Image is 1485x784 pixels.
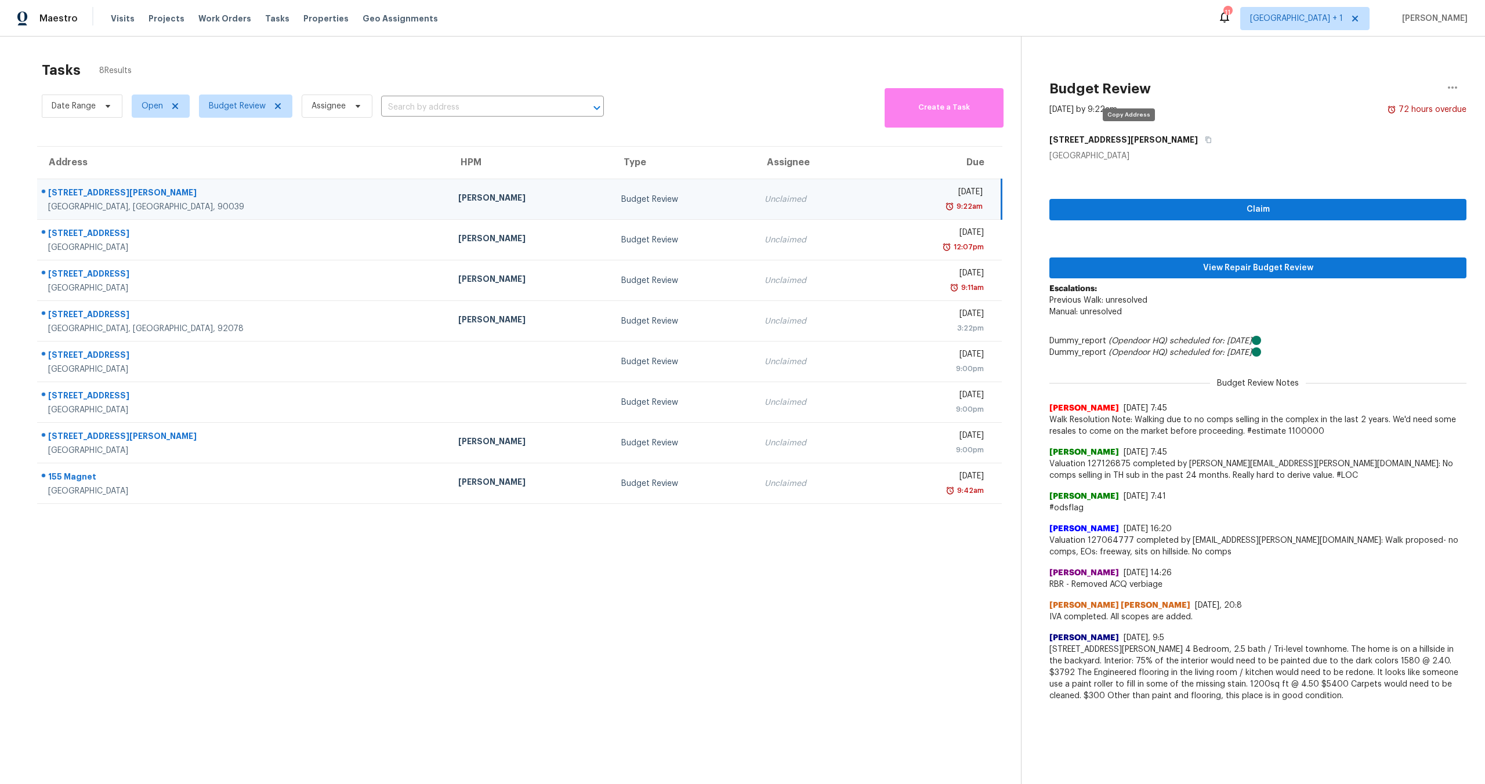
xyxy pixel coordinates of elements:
[48,471,440,485] div: 155 Magnet
[48,364,440,375] div: [GEOGRAPHIC_DATA]
[265,14,289,23] span: Tasks
[1049,199,1466,220] button: Claim
[959,282,984,293] div: 9:11am
[621,315,746,327] div: Budget Review
[99,65,132,77] span: 8 Results
[621,397,746,408] div: Budget Review
[879,349,983,363] div: [DATE]
[879,186,983,201] div: [DATE]
[1124,634,1164,642] span: [DATE], 9:5
[1049,285,1097,293] b: Escalations:
[879,444,983,456] div: 9:00pm
[111,13,135,24] span: Visits
[612,147,755,179] th: Type
[1124,525,1172,533] span: [DATE] 16:20
[1049,535,1466,558] span: Valuation 127064777 completed by [EMAIL_ADDRESS][PERSON_NAME][DOMAIN_NAME]: Walk proposed- no com...
[1049,296,1147,304] span: Previous Walk: unresolved
[209,100,266,112] span: Budget Review
[1124,448,1167,456] span: [DATE] 7:45
[1223,7,1232,19] div: 11
[946,485,955,496] img: Overdue Alarm Icon
[589,100,605,116] button: Open
[765,234,861,246] div: Unclaimed
[621,437,746,449] div: Budget Review
[945,201,954,212] img: Overdue Alarm Icon
[48,308,440,323] div: [STREET_ADDRESS]
[458,476,603,491] div: [PERSON_NAME]
[381,99,571,117] input: Search by address
[950,282,959,293] img: Overdue Alarm Icon
[1049,308,1122,316] span: Manual: unresolved
[1049,447,1119,458] span: [PERSON_NAME]
[1049,579,1466,590] span: RBR - Removed ACQ verbiage
[1049,347,1466,358] div: Dummy_report
[1396,104,1466,115] div: 72 hours overdue
[1195,601,1242,609] span: [DATE], 20:8
[48,227,440,242] div: [STREET_ADDRESS]
[942,241,951,253] img: Overdue Alarm Icon
[1169,349,1252,357] i: scheduled for: [DATE]
[449,147,613,179] th: HPM
[458,192,603,206] div: [PERSON_NAME]
[1059,202,1457,217] span: Claim
[1049,150,1466,162] div: [GEOGRAPHIC_DATA]
[1049,257,1466,279] button: View Repair Budget Review
[879,363,983,375] div: 9:00pm
[48,390,440,404] div: [STREET_ADDRESS]
[879,267,983,282] div: [DATE]
[765,478,861,489] div: Unclaimed
[1169,337,1252,345] i: scheduled for: [DATE]
[1049,567,1119,579] span: [PERSON_NAME]
[37,147,449,179] th: Address
[1124,569,1172,577] span: [DATE] 14:26
[879,308,983,322] div: [DATE]
[755,147,870,179] th: Assignee
[621,356,746,368] div: Budget Review
[1049,335,1466,347] div: Dummy_report
[955,485,984,496] div: 9:42am
[885,88,1004,128] button: Create a Task
[1124,404,1167,412] span: [DATE] 7:45
[363,13,438,24] span: Geo Assignments
[1049,104,1117,115] div: [DATE] by 9:22am
[951,241,984,253] div: 12:07pm
[870,147,1001,179] th: Due
[458,314,603,328] div: [PERSON_NAME]
[48,242,440,253] div: [GEOGRAPHIC_DATA]
[458,233,603,247] div: [PERSON_NAME]
[1109,349,1167,357] i: (Opendoor HQ)
[879,404,983,415] div: 9:00pm
[1210,378,1306,389] span: Budget Review Notes
[1049,402,1119,414] span: [PERSON_NAME]
[1397,13,1468,24] span: [PERSON_NAME]
[1049,134,1198,146] h5: [STREET_ADDRESS][PERSON_NAME]
[1049,502,1466,514] span: #odsflag
[1109,337,1167,345] i: (Opendoor HQ)
[1049,523,1119,535] span: [PERSON_NAME]
[42,64,81,76] h2: Tasks
[879,430,983,444] div: [DATE]
[1049,611,1466,623] span: IVA completed. All scopes are added.
[52,100,96,112] span: Date Range
[879,322,983,334] div: 3:22pm
[1059,261,1457,275] span: View Repair Budget Review
[48,282,440,294] div: [GEOGRAPHIC_DATA]
[48,485,440,497] div: [GEOGRAPHIC_DATA]
[765,437,861,449] div: Unclaimed
[1124,492,1166,500] span: [DATE] 7:41
[142,100,163,112] span: Open
[954,201,983,212] div: 9:22am
[48,187,440,201] div: [STREET_ADDRESS][PERSON_NAME]
[879,227,983,241] div: [DATE]
[879,470,983,485] div: [DATE]
[1049,600,1190,611] span: [PERSON_NAME] [PERSON_NAME]
[1250,13,1343,24] span: [GEOGRAPHIC_DATA] + 1
[621,234,746,246] div: Budget Review
[48,430,440,445] div: [STREET_ADDRESS][PERSON_NAME]
[765,356,861,368] div: Unclaimed
[458,435,603,450] div: [PERSON_NAME]
[48,201,440,213] div: [GEOGRAPHIC_DATA], [GEOGRAPHIC_DATA], 90039
[148,13,184,24] span: Projects
[890,101,998,114] span: Create a Task
[458,273,603,288] div: [PERSON_NAME]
